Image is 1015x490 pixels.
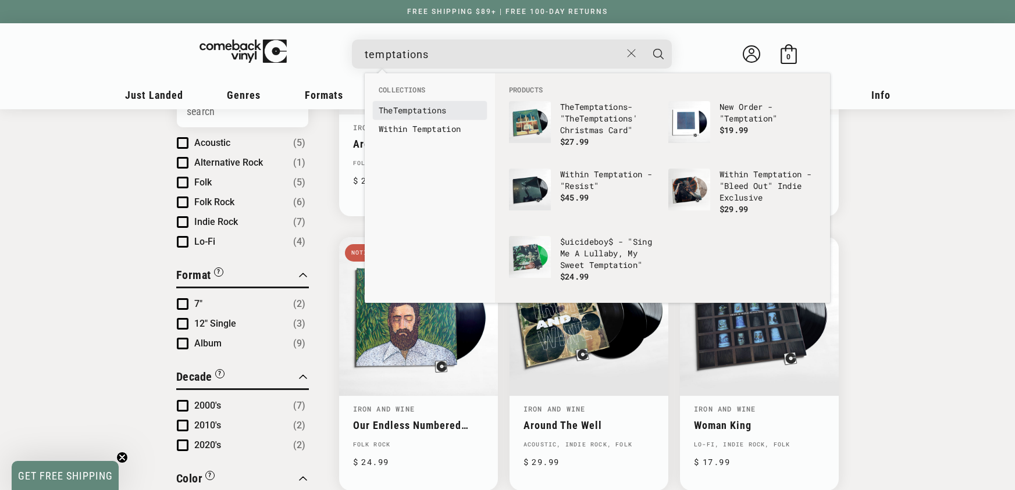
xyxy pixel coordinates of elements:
a: New Order - "Temptation" New Order - "Temptation" $19.99 [668,101,816,157]
li: collections: Within Temptation [373,120,487,138]
span: Number of products: (2) [293,438,305,452]
li: products: $uicideboy$ - "Sing Me A Lullaby, My Sweet Temptation" [503,230,663,298]
span: $19.99 [720,124,749,135]
img: New Order - "Temptation" [668,101,710,143]
a: TheTemptations [379,105,481,116]
a: Woman King [694,419,825,431]
p: $uicideboy$ - "Sing Me A Lullaby, My Sweet Temptation" [560,236,657,271]
span: $24.99 [560,271,589,282]
button: Filter by Format [176,266,223,287]
a: Iron And Wine [353,404,415,413]
span: Number of products: (2) [293,297,305,311]
span: Number of products: (7) [293,399,305,413]
span: Number of products: (2) [293,419,305,432]
img: $uicideboy$ - "Sing Me A Lullaby, My Sweet Temptation" [509,236,551,278]
a: Iron And Wine [694,404,756,413]
img: Within Temptation - "Bleed Out" Indie Exclusive [668,169,710,210]
li: products: Within Temptation - "Bleed Out" Indie Exclusive [663,163,822,230]
img: The Temptations - "The Temptations' Christmas Card" [509,101,551,143]
span: GET FREE SHIPPING [18,470,113,482]
span: Album [194,338,222,349]
a: Around The Well [523,419,654,431]
span: 7" [194,298,202,309]
button: Filter by Color [176,470,215,490]
span: Number of products: (7) [293,215,305,229]
a: Within Temptation - "Resist" Within Temptation - "Resist" $45.99 [509,169,657,224]
p: The - "The ' Christmas Card" [560,101,657,136]
a: Our Endless Numbered Days [353,419,484,431]
b: Temptations [393,105,447,116]
li: collections: The Temptations [373,101,487,120]
span: Just Landed [125,89,183,101]
span: Number of products: (3) [293,317,305,331]
span: Number of products: (9) [293,337,305,350]
span: Info [871,89,891,101]
button: Search [644,40,673,69]
span: Formats [305,89,343,101]
div: Products [495,73,830,303]
span: Color [176,471,203,485]
span: Indie Rock [194,216,238,227]
span: Decade [176,370,212,384]
p: Within Temptation - "Resist" [560,169,657,192]
a: FREE SHIPPING $89+ | FREE 100-DAY RETURNS [396,8,619,16]
span: Acoustic [194,137,230,148]
li: products: New Order - "Temptation" [663,95,822,163]
b: Temptations [579,113,633,124]
span: 12" Single [194,318,236,329]
span: $27.99 [560,136,589,147]
span: Folk Rock [194,196,234,208]
button: Close teaser [116,452,128,463]
span: Number of products: (4) [293,235,305,249]
span: $29.99 [720,203,749,214]
span: 2020's [194,439,221,450]
div: Collections [365,73,495,144]
div: Search [352,40,672,69]
p: Within Temptation - "Bleed Out" Indie Exclusive [720,169,816,203]
input: When autocomplete results are available use up and down arrows to review and enter to select [365,42,621,66]
li: products: The Temptations - "The Temptations' Christmas Card" [503,95,663,163]
li: Collections [373,85,487,101]
span: Lo-Fi [194,236,215,247]
span: $45.99 [560,192,589,203]
span: Genres [227,89,261,101]
a: Iron And Wine [523,404,586,413]
div: GET FREE SHIPPINGClose teaser [12,461,119,490]
span: 0 [786,52,790,61]
span: Number of products: (6) [293,195,305,209]
a: Within Temptation [379,123,481,135]
span: Alternative Rock [194,157,263,168]
a: Iron And Wine [353,123,415,132]
button: Filter by Decade [176,368,225,388]
p: New Order - "Temptation" [720,101,816,124]
b: Temptations [575,101,628,112]
span: Number of products: (5) [293,176,305,189]
span: 2010's [194,420,221,431]
span: Folk [194,177,212,188]
img: Within Temptation - "Resist" [509,169,551,210]
span: Number of products: (1) [293,156,305,170]
span: Number of products: (5) [293,136,305,150]
a: The Temptations - "The Temptations' Christmas Card" TheTemptations- "TheTemptations' Christmas Ca... [509,101,657,157]
button: Close [621,41,642,66]
a: Within Temptation - "Bleed Out" Indie Exclusive Within Temptation - "Bleed Out" Indie Exclusive $... [668,169,816,224]
a: Archive Series Volume No. 5 [353,138,484,150]
a: $uicideboy$ - "Sing Me A Lullaby, My Sweet Temptation" $uicideboy$ - "Sing Me A Lullaby, My Sweet... [509,236,657,292]
span: Format [176,268,211,282]
span: 2000's [194,400,221,411]
li: products: Within Temptation - "Resist" [503,163,663,230]
li: Products [503,85,822,95]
